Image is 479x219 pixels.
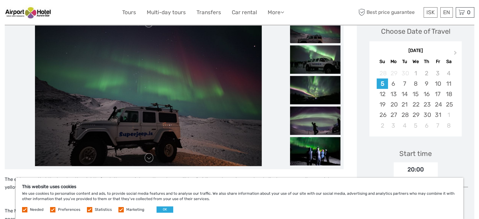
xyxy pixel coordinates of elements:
div: Choose Friday, October 24th, 2025 [432,99,443,110]
div: Not available Tuesday, September 30th, 2025 [399,68,410,78]
img: 381-0c194994-509c-4dbb-911f-b95e579ec964_logo_small.jpg [5,5,53,20]
h5: This website uses cookies [22,184,457,189]
label: Needed [30,207,43,212]
div: Not available Thursday, October 2nd, 2025 [421,68,432,78]
div: Choose Friday, October 31st, 2025 [432,110,443,120]
div: Choose Friday, October 10th, 2025 [432,78,443,89]
div: Choose Saturday, October 11th, 2025 [443,78,454,89]
div: We use cookies to personalise content and ads, to provide social media features and to analyse ou... [16,178,463,219]
div: Choose Thursday, October 16th, 2025 [421,89,432,99]
span: Best price guarantee [357,7,422,18]
div: Th [421,57,432,66]
div: Choose Sunday, October 5th, 2025 [377,78,388,89]
div: 20:00 [394,162,438,177]
div: Choose Thursday, October 23rd, 2025 [421,99,432,110]
div: Choose Wednesday, November 5th, 2025 [410,120,421,131]
div: Not available Friday, October 3rd, 2025 [432,68,443,78]
div: Choose Saturday, November 1st, 2025 [443,110,454,120]
div: Choose Date of Travel [381,26,450,36]
div: Choose Tuesday, October 7th, 2025 [399,78,410,89]
img: 5fbbd7aed5a74b0ca8e24c2910080f3b_slider_thumbnail.jpeg [290,107,340,135]
img: 7bfde54a70094c728f13280623e1bf9b_slider_thumbnail.jpeg [290,15,340,43]
div: Choose Saturday, October 18th, 2025 [443,89,454,99]
div: Choose Tuesday, November 4th, 2025 [399,120,410,131]
div: Not available Sunday, September 28th, 2025 [377,68,388,78]
div: Choose Monday, October 6th, 2025 [388,78,399,89]
img: 7bfde54a70094c728f13280623e1bf9b_main_slider.jpeg [35,15,262,166]
img: e097dcb2fee6491e84c397cf3870e005_slider_thumbnail.jpeg [290,76,340,104]
button: OK [157,206,173,213]
div: Choose Tuesday, October 28th, 2025 [399,110,410,120]
div: Choose Wednesday, October 15th, 2025 [410,89,421,99]
label: Preferences [58,207,80,212]
div: Choose Sunday, October 12th, 2025 [377,89,388,99]
div: Choose Saturday, November 8th, 2025 [443,120,454,131]
div: Choose Thursday, November 6th, 2025 [421,120,432,131]
div: Not available Monday, September 29th, 2025 [388,68,399,78]
div: Choose Thursday, October 30th, 2025 [421,110,432,120]
span: ISK [426,9,435,15]
div: Choose Sunday, October 26th, 2025 [377,110,388,120]
span: 0 [466,9,471,15]
div: Choose Saturday, October 25th, 2025 [443,99,454,110]
div: Choose Monday, October 13th, 2025 [388,89,399,99]
div: Choose Thursday, October 9th, 2025 [421,78,432,89]
div: Choose Friday, November 7th, 2025 [432,120,443,131]
div: month 2025-10 [372,68,460,131]
div: Start time [399,149,432,158]
button: Next Month [451,49,461,59]
div: Choose Wednesday, October 8th, 2025 [410,78,421,89]
a: More [268,8,284,17]
a: Transfers [197,8,221,17]
div: Su [377,57,388,66]
div: Choose Wednesday, October 29th, 2025 [410,110,421,120]
div: Not available Wednesday, October 1st, 2025 [410,68,421,78]
p: The elders say that the harsher the night‘s frost, the more intense the colours will be. Swirling... [5,176,344,200]
img: c5ee916af8114c9491d2860862d4b955_slider_thumbnail.jpeg [290,45,340,74]
div: Choose Monday, November 3rd, 2025 [388,120,399,131]
div: Tu [399,57,410,66]
div: Choose Tuesday, October 21st, 2025 [399,99,410,110]
div: Choose Sunday, November 2nd, 2025 [377,120,388,131]
div: Fr [432,57,443,66]
div: [DATE] [369,48,462,54]
div: Choose Tuesday, October 14th, 2025 [399,89,410,99]
a: Multi-day tours [147,8,186,17]
label: Marketing [126,207,144,212]
label: Statistics [95,207,112,212]
img: fd481c48d3c44d6393aa84a2c62ac551_slider_thumbnail.jpeg [290,137,340,165]
div: We [410,57,421,66]
div: Not available Saturday, October 4th, 2025 [443,68,454,78]
div: Choose Monday, October 27th, 2025 [388,110,399,120]
div: Choose Sunday, October 19th, 2025 [377,99,388,110]
div: Choose Wednesday, October 22nd, 2025 [410,99,421,110]
div: EN [440,7,453,18]
a: Car rental [232,8,257,17]
div: Choose Friday, October 17th, 2025 [432,89,443,99]
a: Tours [122,8,136,17]
div: Sa [443,57,454,66]
div: Choose Monday, October 20th, 2025 [388,99,399,110]
div: Mo [388,57,399,66]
